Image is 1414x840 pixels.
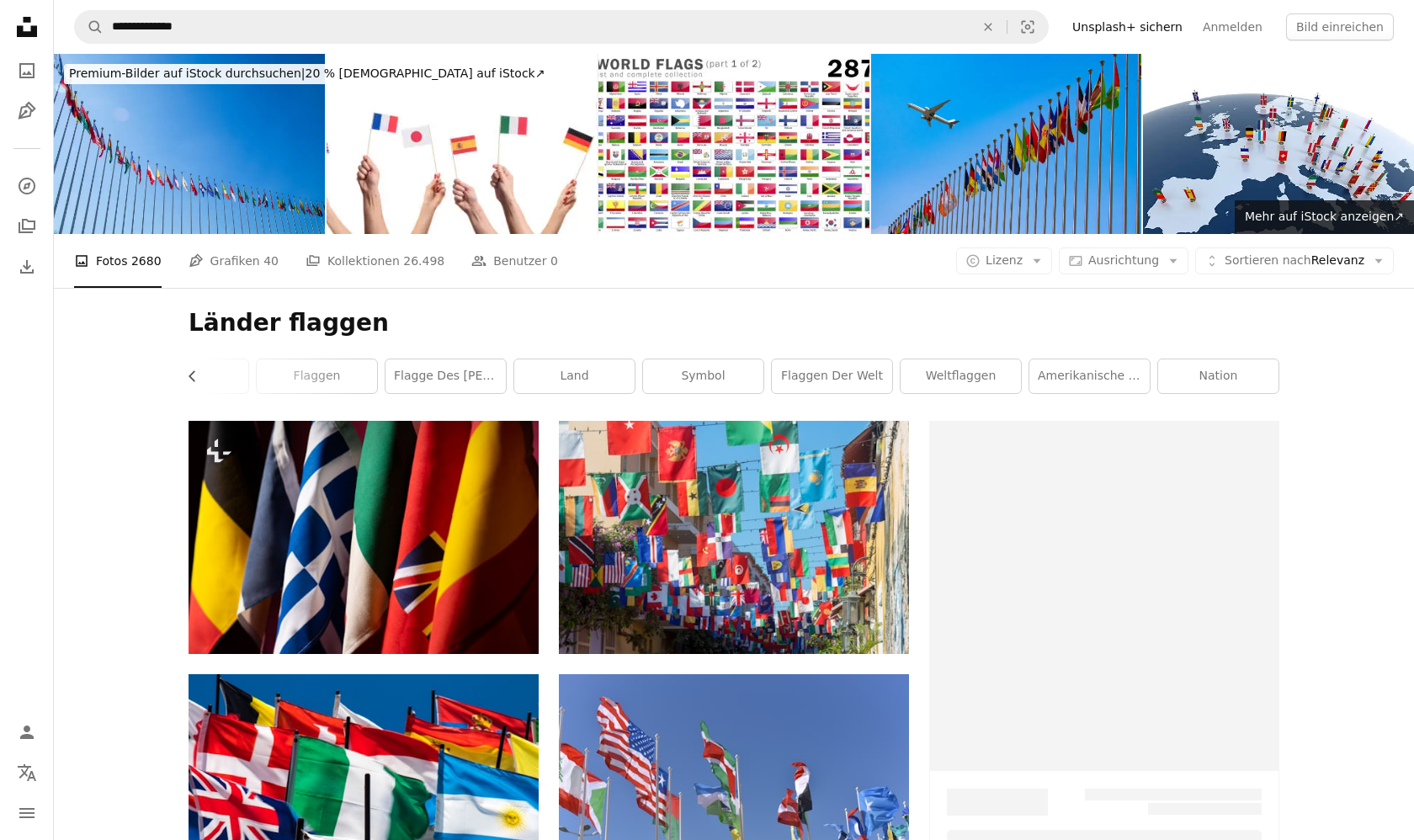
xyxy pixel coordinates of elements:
[75,11,104,43] button: Unsplash suchen
[1225,253,1311,267] span: Sortieren nach
[10,169,44,203] a: Entdecken
[1062,13,1193,40] a: Unsplash+ sichern
[54,54,325,234] img: flags
[263,252,279,270] span: 40
[403,252,444,270] span: 26.498
[1193,13,1273,40] a: Anmelden
[10,10,44,47] a: Startseite — Unsplash
[1235,200,1414,234] a: Mehr auf iStock anzeigen↗
[69,66,306,80] span: Premium-Bilder auf iStock durchsuchen |
[559,529,909,545] a: eine Wand mit vielen Fahnen davon
[1085,789,1262,815] span: –– ––– ––– –– ––– – ––– ––– –––– – – –– ––– – – ––– –– –– –––– ––
[10,796,44,830] button: Menü
[1245,210,1404,223] span: Mehr auf iStock anzeigen ↗
[1059,247,1188,274] button: Ausrichtung
[1286,13,1394,40] button: Bild einreichen
[189,308,1279,338] h1: Länder flaggen
[189,359,208,393] button: Liste nach links verschieben
[970,11,1007,43] button: Löschen
[598,54,869,234] img: Alle Flaggen der Welt - 287 Artikel - Teil 1 von 2
[1088,253,1159,267] span: Ausrichtung
[189,234,279,288] a: Grafiken 40
[64,64,550,84] div: 20 % [DEMOGRAPHIC_DATA] auf iStock ↗
[189,421,539,654] img: Eine Gruppe von Banden
[385,359,506,393] a: Flagge des [PERSON_NAME]
[1158,359,1278,393] a: Nation
[956,247,1052,274] button: Lizenz
[643,359,763,393] a: Symbol
[514,359,635,393] a: Land
[10,715,44,749] a: Anmelden / Registrieren
[10,210,44,243] a: Kollektionen
[986,253,1023,267] span: Lizenz
[559,784,909,799] a: sortierte-Flagge
[871,54,1142,234] img: Fahnen und Flugzeug
[74,10,1049,44] form: Finden Sie Bildmaterial auf der ganzen Webseite
[10,54,44,88] a: Fotos
[1143,54,1414,234] img: Europäischen Kontinent mit Fahnen gekennzeichnet.
[1029,359,1150,393] a: Amerikanische Flagge
[10,250,44,284] a: Bisherige Downloads
[10,94,44,128] a: Grafiken
[54,54,560,94] a: Premium-Bilder auf iStock durchsuchen|20 % [DEMOGRAPHIC_DATA] auf iStock↗
[327,54,598,234] img: Nationalflaggen in Händen
[772,359,892,393] a: Flaggen der Welt
[10,756,44,789] button: Sprache
[189,529,539,545] a: Eine Gruppe von Banden
[306,234,444,288] a: Kollektionen 26.498
[559,421,909,654] img: eine Wand mit vielen Fahnen davon
[550,252,558,270] span: 0
[1225,253,1364,269] span: Relevanz
[257,359,377,393] a: Flaggen
[901,359,1021,393] a: Weltflaggen
[1007,11,1048,43] button: Visuelle Suche
[471,234,558,288] a: Benutzer 0
[1195,247,1394,274] button: Sortieren nachRelevanz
